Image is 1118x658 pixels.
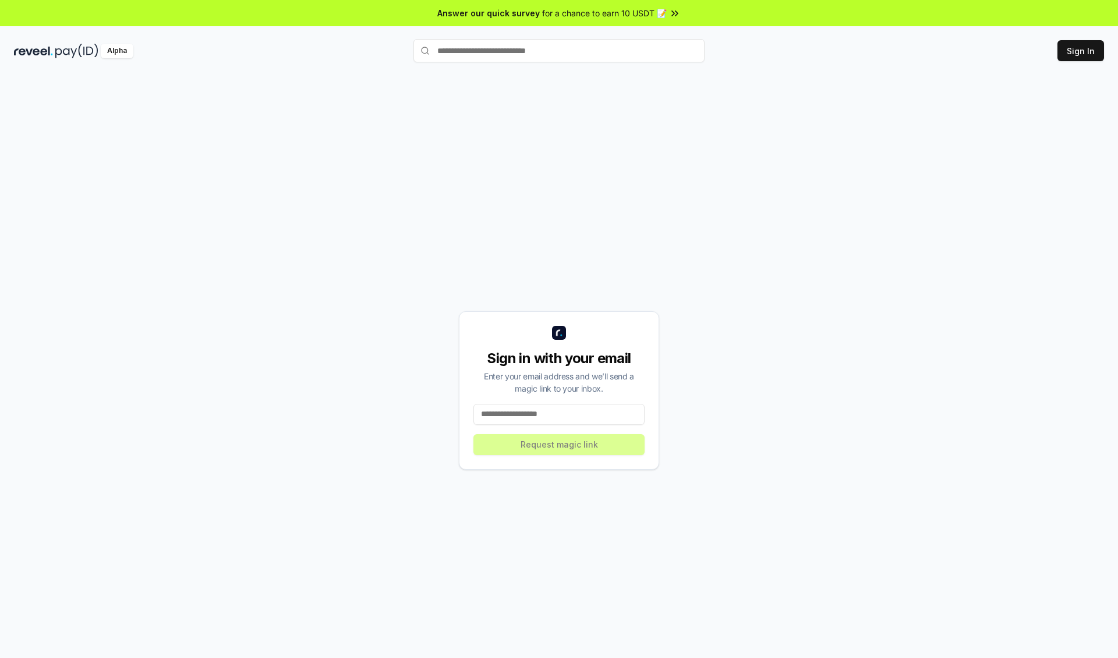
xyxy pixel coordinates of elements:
img: logo_small [552,326,566,340]
span: for a chance to earn 10 USDT 📝 [542,7,667,19]
span: Answer our quick survey [437,7,540,19]
button: Sign In [1057,40,1104,61]
div: Enter your email address and we’ll send a magic link to your inbox. [473,370,645,395]
div: Alpha [101,44,133,58]
img: reveel_dark [14,44,53,58]
div: Sign in with your email [473,349,645,368]
img: pay_id [55,44,98,58]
